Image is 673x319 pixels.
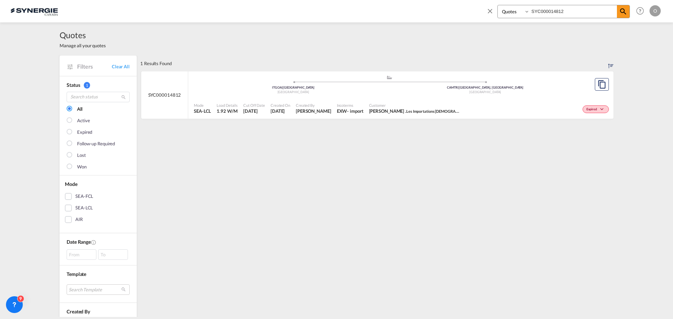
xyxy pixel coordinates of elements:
[67,92,130,102] input: Search status
[271,108,290,114] span: 16 Sep 2025
[91,240,96,245] md-icon: Created On
[77,63,112,70] span: Filters
[272,85,314,89] span: ITGOA [GEOGRAPHIC_DATA]
[634,5,646,17] span: Help
[595,78,609,91] button: Copy Quote
[296,108,331,114] span: Pablo Gomez Saldarriaga
[75,216,83,223] div: AIR
[634,5,650,18] div: Help
[77,129,92,136] div: Expired
[112,63,130,70] a: Clear All
[67,82,80,88] span: Status
[369,108,460,114] span: Chloe . Les Importations Bolide Ltee
[650,5,661,16] div: O
[121,95,126,100] md-icon: icon-magnify
[337,108,363,114] div: EXW import
[77,152,86,159] div: Lost
[217,103,238,108] span: Load Details
[194,108,211,114] span: SEA-LCL
[65,181,77,187] span: Mode
[530,5,617,18] input: Enter Quotation Number
[194,103,211,108] span: Mode
[486,7,494,15] md-icon: icon-close
[243,103,265,108] span: Cut Off Date
[65,193,131,200] md-checkbox: SEA-FCL
[67,271,86,277] span: Template
[385,76,394,79] md-icon: assets/icons/custom/ship-fill.svg
[77,164,87,171] div: Won
[369,103,460,108] span: Customer
[278,90,309,94] span: [GEOGRAPHIC_DATA]
[469,90,501,94] span: [GEOGRAPHIC_DATA]
[598,80,606,89] md-icon: assets/icons/custom/copyQuote.svg
[608,56,613,71] div: Sort by: Created On
[617,5,630,18] span: icon-magnify
[67,249,96,260] div: From
[347,108,363,114] div: - import
[458,85,459,89] span: |
[141,71,613,119] div: SYC000014812 assets/icons/custom/ship-fill.svgassets/icons/custom/roll-o-plane.svgOriginGenova It...
[619,7,627,16] md-icon: icon-magnify
[65,204,131,211] md-checkbox: SEA-LCL
[586,107,599,112] span: Expired
[60,29,106,41] span: Quotes
[77,106,82,113] div: All
[75,204,93,211] div: SEA-LCL
[77,117,90,124] div: Active
[84,82,90,89] span: 1
[282,85,283,89] span: |
[60,42,106,49] span: Manage all your quotes
[583,105,609,113] div: Change Status Here
[98,249,128,260] div: To
[65,216,131,223] md-checkbox: AIR
[11,3,58,19] img: 1f56c880d42311ef80fc7dca854c8e59.png
[486,5,497,22] span: icon-close
[67,249,130,260] span: From To
[296,103,331,108] span: Created By
[217,108,237,114] span: 1.92 W/M
[75,193,93,200] div: SEA-FCL
[148,92,181,98] span: SYC000014812
[140,56,172,71] div: 1 Results Found
[447,85,523,89] span: CAMTR [GEOGRAPHIC_DATA], [GEOGRAPHIC_DATA]
[67,239,91,245] span: Date Range
[406,108,485,114] span: Les Importations [DEMOGRAPHIC_DATA] Ltee
[77,140,115,147] div: Follow-up Required
[337,108,347,114] div: EXW
[337,103,363,108] span: Incoterms
[271,103,290,108] span: Created On
[599,108,607,111] md-icon: icon-chevron-down
[67,82,130,89] div: Status 1
[243,108,265,114] span: 16 Sep 2025
[67,308,90,314] span: Created By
